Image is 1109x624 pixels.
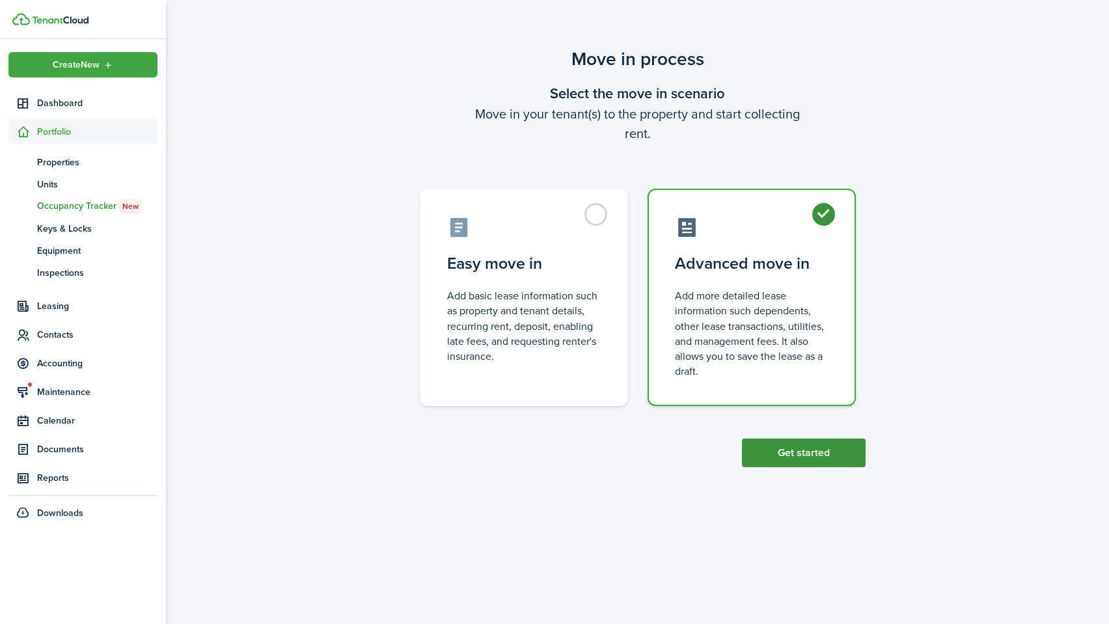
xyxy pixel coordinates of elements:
[742,439,866,467] button: Get started
[53,61,100,70] span: Create New
[37,506,83,520] span: Downloads
[675,288,828,379] control-radio-card-description: Add more detailed lease information such dependents, other lease transactions, utilities, and man...
[410,83,866,104] wizard-step-header-title: Select the move in scenario
[8,90,157,116] a: Dashboard
[447,252,601,275] control-radio-card-title: Easy move in
[37,442,157,456] span: Documents
[122,200,139,212] span: New
[37,299,157,313] span: Leasing
[8,195,157,217] a: Occupancy TrackerNew
[8,217,157,239] a: Keys & Locks
[37,178,157,191] span: Units
[410,104,866,143] wizard-step-header-description: Move in your tenant(s) to the property and start collecting rent.
[37,357,157,370] span: Accounting
[37,471,157,485] span: Reports
[37,328,157,342] span: Contacts
[8,151,157,173] a: Properties
[37,244,157,258] span: Equipment
[37,222,157,236] span: Keys & Locks
[37,199,157,213] span: Occupancy Tracker
[37,414,157,427] span: Calendar
[37,125,157,139] span: Portfolio
[37,266,157,280] span: Inspections
[37,96,157,110] span: Dashboard
[8,239,157,262] a: Equipment
[37,156,157,169] span: Properties
[12,13,30,25] img: TenantCloud
[675,252,828,275] control-radio-card-title: Advanced move in
[447,288,601,364] control-radio-card-description: Add basic lease information such as property and tenant details, recurring rent, deposit, enablin...
[8,52,157,77] button: Open menu
[8,173,157,195] a: Units
[8,465,157,491] a: Reports
[32,16,89,24] img: TenantCloud
[410,46,866,73] scenario-title: Move in process
[37,385,157,399] span: Maintenance
[8,262,157,284] a: Inspections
